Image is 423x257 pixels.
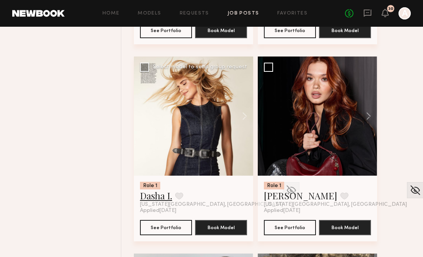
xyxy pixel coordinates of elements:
[195,27,247,33] a: Book Model
[319,224,371,230] a: Book Model
[264,182,284,189] div: Role 1
[102,11,120,16] a: Home
[138,11,161,16] a: Models
[140,23,192,38] button: See Portfolio
[277,11,307,16] a: Favorites
[264,202,407,208] span: [US_STATE][GEOGRAPHIC_DATA], [GEOGRAPHIC_DATA]
[319,27,371,33] a: Book Model
[264,23,316,38] button: See Portfolio
[319,220,371,235] button: Book Model
[140,220,192,235] button: See Portfolio
[153,65,247,70] div: Select model to send group request
[140,182,160,189] div: Role 1
[399,7,411,19] a: A
[195,220,247,235] button: Book Model
[140,202,283,208] span: [US_STATE][GEOGRAPHIC_DATA], [GEOGRAPHIC_DATA]
[140,208,247,214] div: Applied [DATE]
[195,23,247,38] button: Book Model
[180,11,209,16] a: Requests
[264,220,316,235] button: See Portfolio
[319,23,371,38] button: Book Model
[228,11,259,16] a: Job Posts
[195,224,247,230] a: Book Model
[264,208,371,214] div: Applied [DATE]
[140,189,172,202] a: Dasha I.
[388,7,393,11] div: 30
[409,184,421,196] img: Unhide Model
[264,189,337,202] a: [PERSON_NAME]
